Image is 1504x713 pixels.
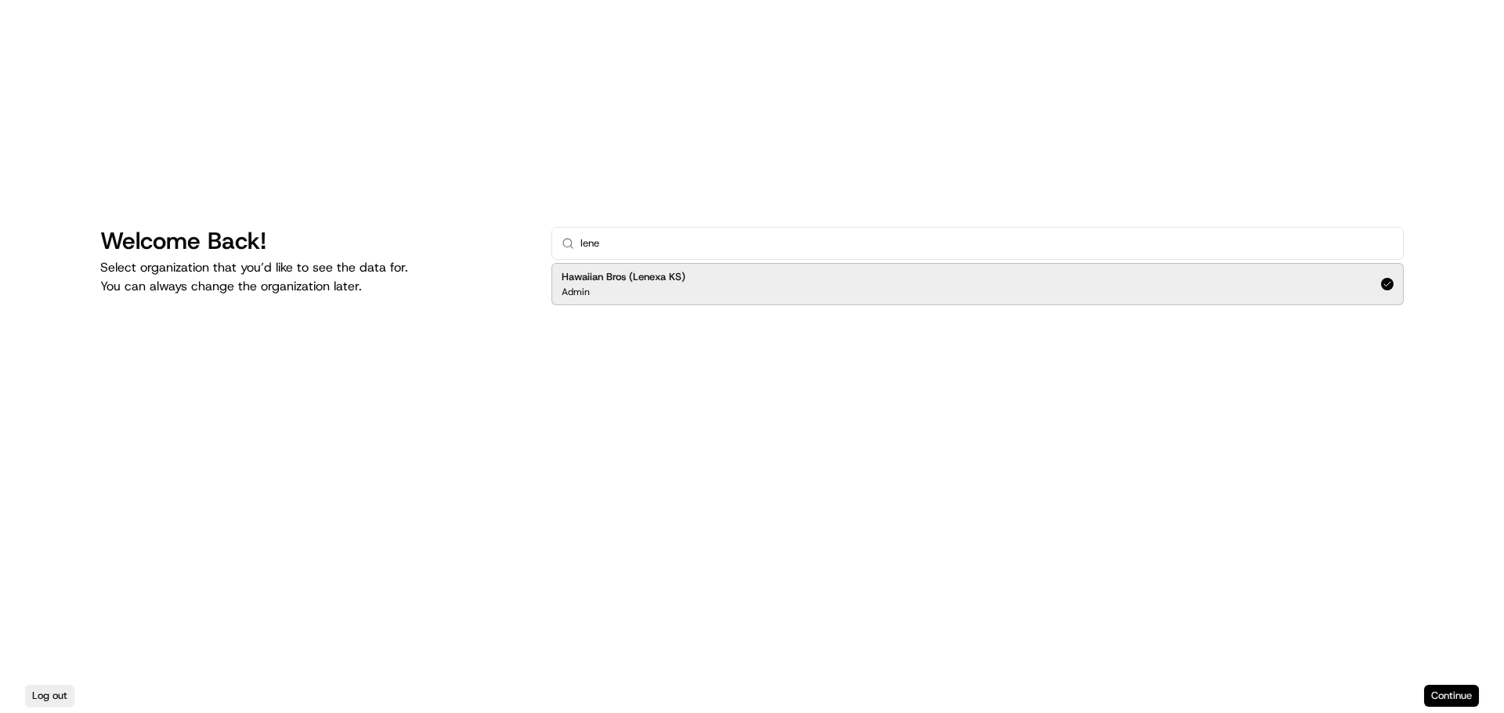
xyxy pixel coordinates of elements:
[100,258,526,296] p: Select organization that you’d like to see the data for. You can always change the organization l...
[562,286,590,298] p: Admin
[100,227,526,255] h1: Welcome Back!
[25,685,74,707] button: Log out
[562,270,685,284] h2: Hawaiian Bros (Lenexa KS)
[551,260,1404,308] div: Suggestions
[580,228,1394,259] input: Type to search...
[1424,685,1479,707] button: Continue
